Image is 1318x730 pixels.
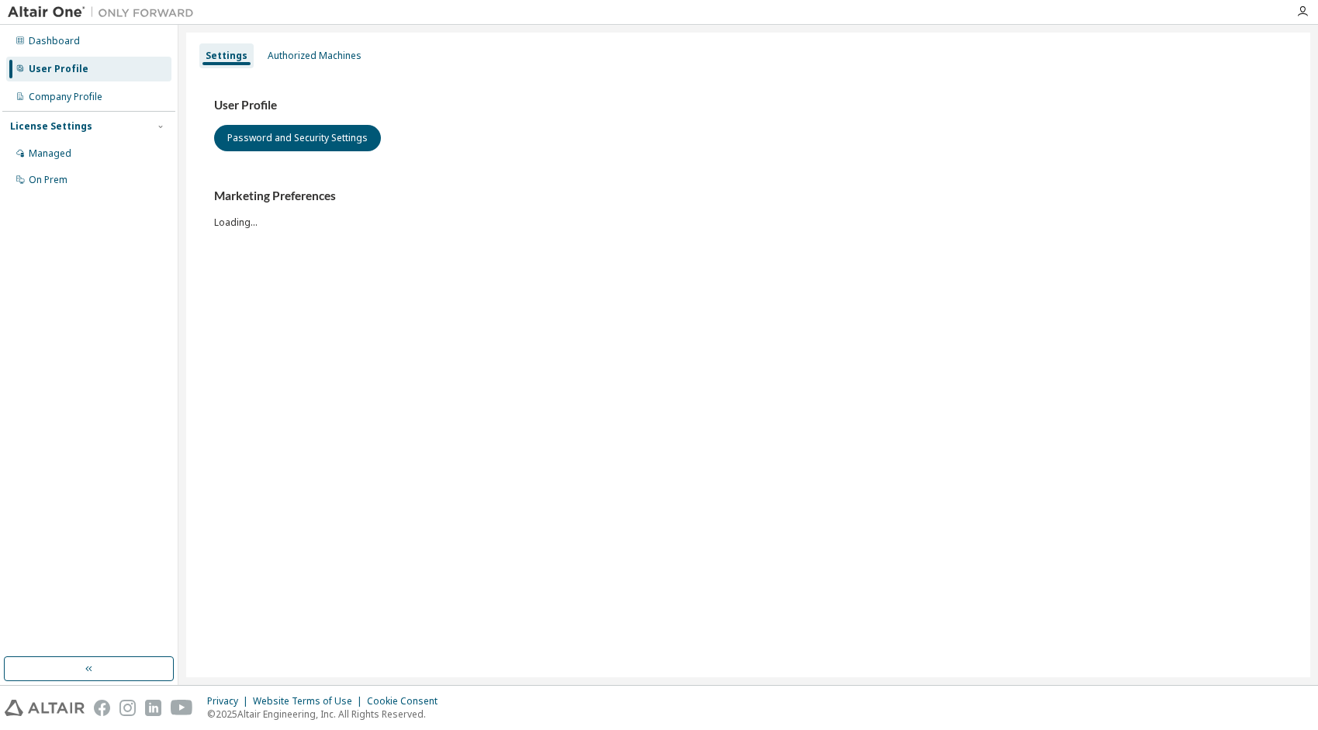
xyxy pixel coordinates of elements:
div: User Profile [29,63,88,75]
div: License Settings [10,120,92,133]
div: Dashboard [29,35,80,47]
img: linkedin.svg [145,700,161,716]
div: Authorized Machines [268,50,361,62]
img: Altair One [8,5,202,20]
h3: Marketing Preferences [214,189,1282,204]
p: © 2025 Altair Engineering, Inc. All Rights Reserved. [207,708,447,721]
img: altair_logo.svg [5,700,85,716]
h3: User Profile [214,98,1282,113]
div: Website Terms of Use [253,695,367,708]
div: Loading... [214,189,1282,228]
img: youtube.svg [171,700,193,716]
div: Managed [29,147,71,160]
div: Company Profile [29,91,102,103]
img: instagram.svg [119,700,136,716]
img: facebook.svg [94,700,110,716]
div: On Prem [29,174,67,186]
div: Settings [206,50,247,62]
div: Cookie Consent [367,695,447,708]
button: Password and Security Settings [214,125,381,151]
div: Privacy [207,695,253,708]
